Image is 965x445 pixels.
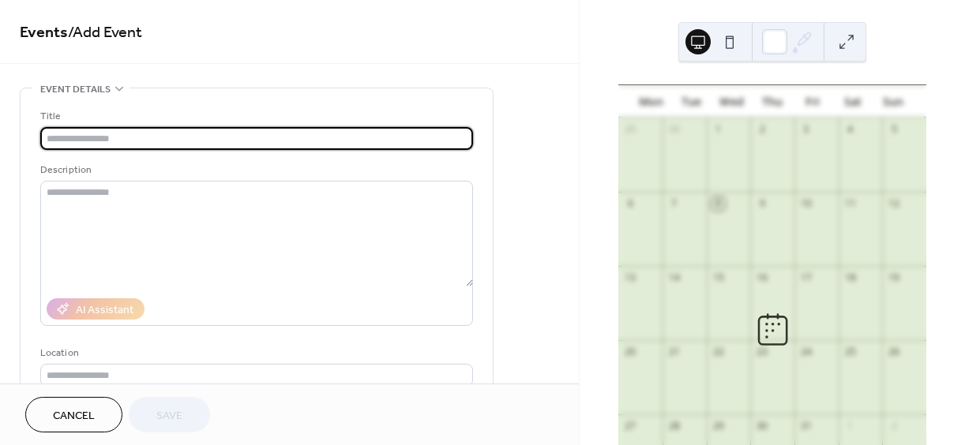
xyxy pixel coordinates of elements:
[843,346,857,359] div: 25
[712,123,725,136] div: 1
[843,197,857,211] div: 11
[25,397,122,432] button: Cancel
[631,85,671,118] div: Mon
[667,197,681,211] div: 7
[40,345,470,361] div: Location
[671,85,712,118] div: Tue
[799,420,813,433] div: 31
[799,123,813,136] div: 3
[624,271,637,285] div: 13
[843,420,857,433] div: 1
[667,346,681,359] div: 21
[843,271,857,285] div: 18
[40,162,470,178] div: Description
[833,85,873,118] div: Sat
[756,420,769,433] div: 30
[712,271,725,285] div: 15
[40,81,111,98] span: Event details
[756,123,769,136] div: 2
[756,346,769,359] div: 23
[888,271,901,285] div: 19
[756,271,769,285] div: 16
[20,17,68,48] a: Events
[624,420,637,433] div: 27
[712,420,725,433] div: 29
[667,271,681,285] div: 14
[667,420,681,433] div: 28
[756,197,769,211] div: 9
[624,346,637,359] div: 20
[888,346,901,359] div: 26
[799,271,813,285] div: 17
[873,85,914,118] div: Sun
[712,197,725,211] div: 8
[40,108,470,125] div: Title
[888,197,901,211] div: 12
[712,346,725,359] div: 22
[53,408,95,424] span: Cancel
[888,420,901,433] div: 2
[753,85,793,118] div: Thu
[799,346,813,359] div: 24
[624,123,637,136] div: 29
[793,85,833,118] div: Fri
[667,123,681,136] div: 30
[843,123,857,136] div: 4
[712,85,752,118] div: Wed
[624,197,637,211] div: 6
[799,197,813,211] div: 10
[888,123,901,136] div: 5
[68,17,142,48] span: / Add Event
